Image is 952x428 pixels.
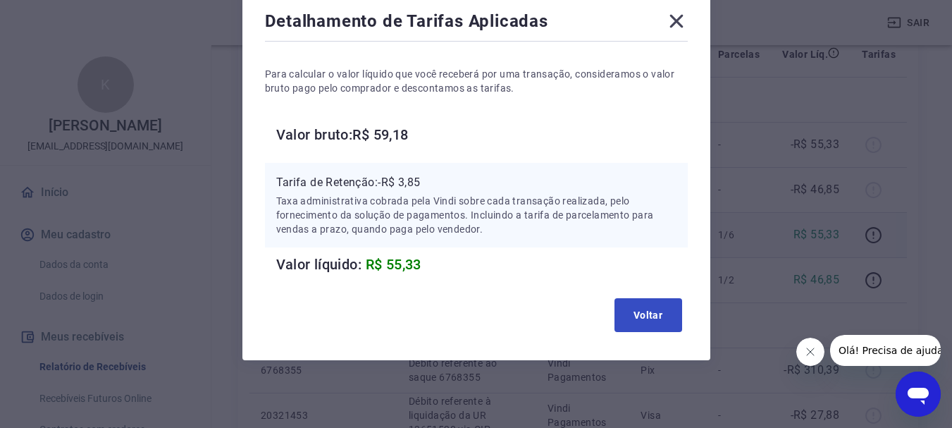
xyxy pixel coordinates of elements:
p: Para calcular o valor líquido que você receberá por uma transação, consideramos o valor bruto pag... [265,67,688,95]
button: Voltar [614,298,682,332]
iframe: Fechar mensagem [796,338,824,366]
iframe: Botão para abrir a janela de mensagens [896,372,941,417]
p: Tarifa de Retenção: -R$ 3,85 [276,174,676,191]
h6: Valor bruto: R$ 59,18 [276,123,688,146]
span: Olá! Precisa de ajuda? [8,10,118,21]
iframe: Mensagem da empresa [830,335,941,366]
h6: Valor líquido: [276,253,688,276]
span: R$ 55,33 [366,256,421,273]
p: Taxa administrativa cobrada pela Vindi sobre cada transação realizada, pelo fornecimento da soluç... [276,194,676,236]
div: Detalhamento de Tarifas Aplicadas [265,10,688,38]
